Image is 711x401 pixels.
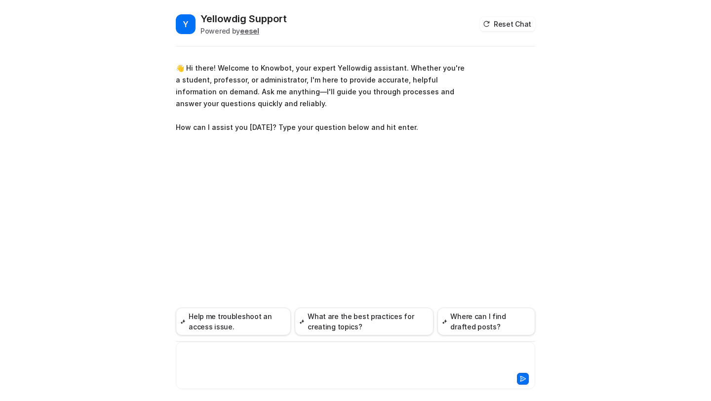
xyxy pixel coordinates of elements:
h2: Yellowdig Support [200,12,287,26]
p: 👋 Hi there! Welcome to Knowbot, your expert Yellowdig assistant. Whether you're a student, profes... [176,62,465,133]
div: Powered by [200,26,287,36]
button: Reset Chat [480,17,535,31]
b: eesel [240,27,259,35]
button: What are the best practices for creating topics? [295,308,434,335]
button: Where can I find drafted posts? [437,308,535,335]
span: Y [176,14,196,34]
button: Help me troubleshoot an access issue. [176,308,291,335]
